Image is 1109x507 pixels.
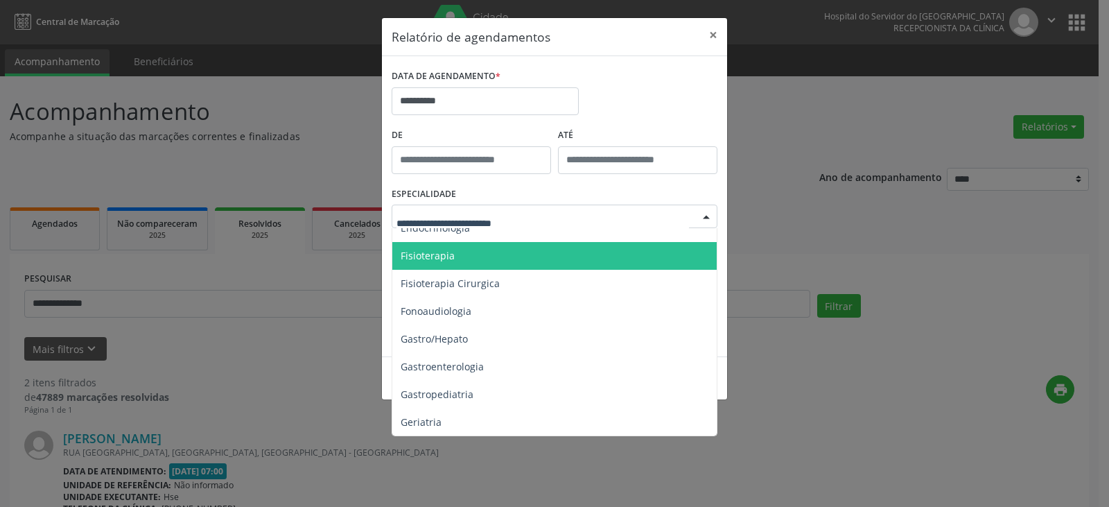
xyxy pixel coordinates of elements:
[401,332,468,345] span: Gastro/Hepato
[401,277,500,290] span: Fisioterapia Cirurgica
[401,249,455,262] span: Fisioterapia
[401,360,484,373] span: Gastroenterologia
[392,184,456,205] label: ESPECIALIDADE
[401,388,473,401] span: Gastropediatria
[699,18,727,52] button: Close
[392,125,551,146] label: De
[392,28,550,46] h5: Relatório de agendamentos
[401,415,442,429] span: Geriatria
[401,304,471,318] span: Fonoaudiologia
[392,66,500,87] label: DATA DE AGENDAMENTO
[558,125,717,146] label: ATÉ
[401,221,470,234] span: Endocrinologia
